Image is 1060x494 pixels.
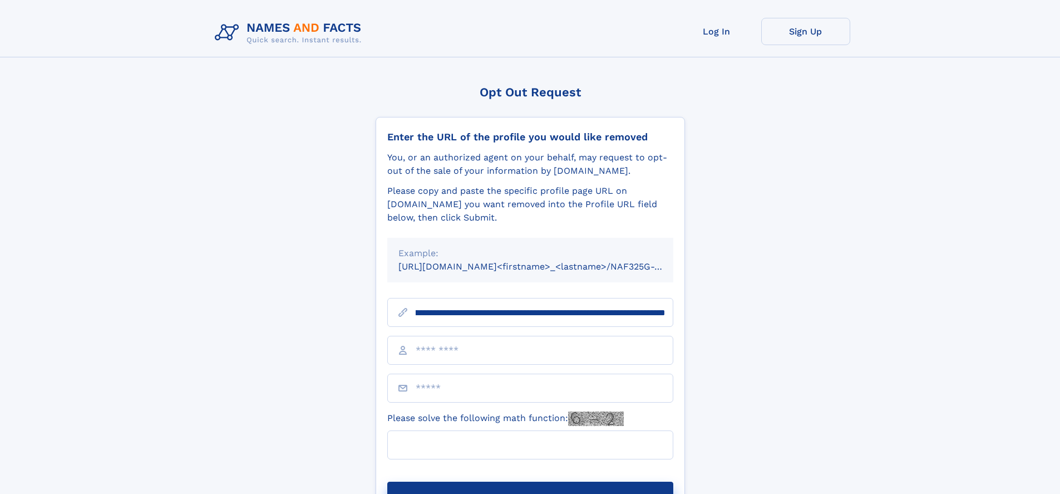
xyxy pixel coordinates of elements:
[398,261,694,272] small: [URL][DOMAIN_NAME]<firstname>_<lastname>/NAF325G-xxxxxxxx
[376,85,685,99] div: Opt Out Request
[672,18,761,45] a: Log In
[387,131,673,143] div: Enter the URL of the profile you would like removed
[210,18,371,48] img: Logo Names and Facts
[387,412,624,426] label: Please solve the following math function:
[387,151,673,178] div: You, or an authorized agent on your behalf, may request to opt-out of the sale of your informatio...
[761,18,850,45] a: Sign Up
[398,247,662,260] div: Example:
[387,184,673,224] div: Please copy and paste the specific profile page URL on [DOMAIN_NAME] you want removed into the Pr...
